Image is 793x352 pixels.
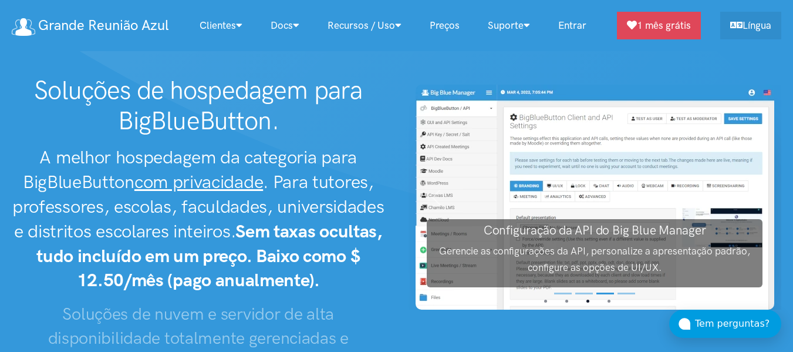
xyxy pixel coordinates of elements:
[416,13,474,38] a: Preços
[257,13,313,38] a: Docs
[474,13,544,38] a: Suporte
[12,75,385,136] h1: Soluções de hospedagem para BigBlueButton.
[427,222,762,239] h3: Configuração da API do Big Blue Manager
[12,145,385,293] h2: A melhor hospedagem da categoria para BigBlueButton . Para tutores, professores, escolas, faculda...
[36,220,382,291] strong: Sem taxas ocultas, tudo incluído em um preço. Baixo como $ 12.50/mês (pago anualmente).
[313,13,416,38] a: Recursos / Uso
[185,13,257,38] a: Clientes
[427,243,762,275] p: Gerencie as configurações da API, personalize a apresentação padrão, configure as opções de UI/UX.
[134,171,263,193] u: com privacidade
[12,13,169,38] a: Grande Reunião Azul
[12,18,35,36] img: logotipo
[695,316,781,331] div: Tem perguntas?
[720,12,781,39] a: Língua
[544,13,600,38] a: Entrar
[669,310,781,338] button: Tem perguntas?
[617,12,701,39] a: 1 mês grátis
